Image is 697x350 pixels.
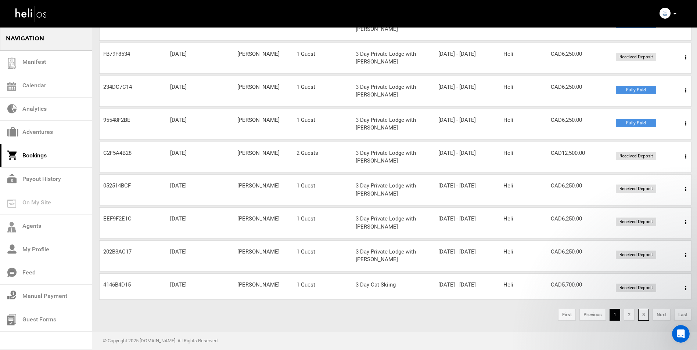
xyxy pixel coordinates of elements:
a: Last [674,309,691,321]
div: [PERSON_NAME] [234,50,293,58]
div: Heli [500,215,547,223]
div: CAD6,250.00 [547,83,612,91]
div: Heli [500,182,547,190]
div: 202B3AC17 [100,248,166,256]
div: Received Deposit [616,284,656,292]
img: calendar.svg [7,82,16,91]
div: 1 Guest [293,281,352,289]
div: [PERSON_NAME] [234,281,293,289]
div: [PERSON_NAME] [234,83,293,91]
div: [DATE] - [DATE] [435,149,500,157]
div: [DATE] - [DATE] [435,116,500,124]
div: Fully Paid [616,119,656,127]
div: 3 Day Private Lodge with [PERSON_NAME] [352,50,435,66]
div: Fully Paid [616,86,656,94]
div: 3 Day Private Lodge with [PERSON_NAME] [352,149,435,165]
img: agents-icon.svg [7,222,16,233]
div: 3 Day Private Lodge with [PERSON_NAME] [352,215,435,231]
div: [DATE] [166,116,233,124]
div: Heli [500,50,547,58]
div: 1 Guest [293,215,352,223]
div: [DATE] - [DATE] [435,215,500,223]
div: Received Deposit [616,251,656,259]
a: 2 [624,309,635,321]
div: 1 Guest [293,83,352,91]
div: [DATE] - [DATE] [435,182,500,190]
div: Heli [500,149,547,157]
div: Heli [500,83,547,91]
div: [PERSON_NAME] [234,149,293,157]
div: CAD6,250.00 [547,182,612,190]
div: [DATE] - [DATE] [435,83,500,91]
div: Received Deposit [616,152,656,160]
div: 3 Day Private Lodge with [PERSON_NAME] [352,83,435,99]
div: Received Deposit [616,218,656,226]
div: Heli [500,116,547,124]
img: heli-logo [15,4,48,23]
img: guest-list.svg [6,58,17,69]
div: Received Deposit [616,185,656,193]
a: First [558,309,576,321]
div: [DATE] - [DATE] [435,50,500,58]
div: Heli [500,248,547,256]
div: [DATE] [166,50,233,58]
img: on_my_site.svg [7,200,16,208]
div: 1 Guest [293,50,352,58]
div: Heli [500,281,547,289]
div: [DATE] - [DATE] [435,248,500,256]
div: 052514BCF [100,182,166,190]
div: 2 Guests [293,149,352,157]
div: 3 Day Private Lodge with [PERSON_NAME] [352,116,435,132]
div: 234DC7C14 [100,83,166,91]
a: 1 [610,309,620,321]
div: 4146B4D15 [100,281,166,289]
div: 3 Day Private Lodge with [PERSON_NAME] [352,182,435,198]
div: 1 Guest [293,116,352,124]
div: [DATE] [166,149,233,157]
div: 95548F2BE [100,116,166,124]
img: img_0ff4e6702feb5b161957f2ea789f15f4.png [660,8,671,19]
div: 1 Guest [293,182,352,190]
div: [PERSON_NAME] [234,116,293,124]
a: Next [653,309,671,321]
div: CAD6,250.00 [547,248,612,256]
a: 3 [638,309,649,321]
div: 1 Guest [293,248,352,256]
a: Previous [579,309,606,321]
iframe: Intercom live chat [672,325,690,343]
div: C2F5A4B28 [100,149,166,157]
div: EEF9F2E1C [100,215,166,223]
div: 3 Day Private Lodge with [PERSON_NAME] [352,248,435,264]
div: [DATE] [166,83,233,91]
div: [PERSON_NAME] [234,182,293,190]
div: [DATE] [166,248,233,256]
div: [DATE] [166,182,233,190]
div: CAD5,700.00 [547,281,612,289]
div: CAD6,250.00 [547,116,612,124]
div: [PERSON_NAME] [234,248,293,256]
div: [DATE] - [DATE] [435,281,500,289]
div: CAD6,250.00 [547,50,612,58]
div: CAD6,250.00 [547,215,612,223]
div: 3 Day Cat Skiing [352,281,435,289]
div: [DATE] [166,215,233,223]
div: CAD12,500.00 [547,149,612,157]
div: [DATE] [166,281,233,289]
div: Received Deposit [616,53,656,61]
div: [PERSON_NAME] [234,215,293,223]
div: FB79F8534 [100,50,166,58]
